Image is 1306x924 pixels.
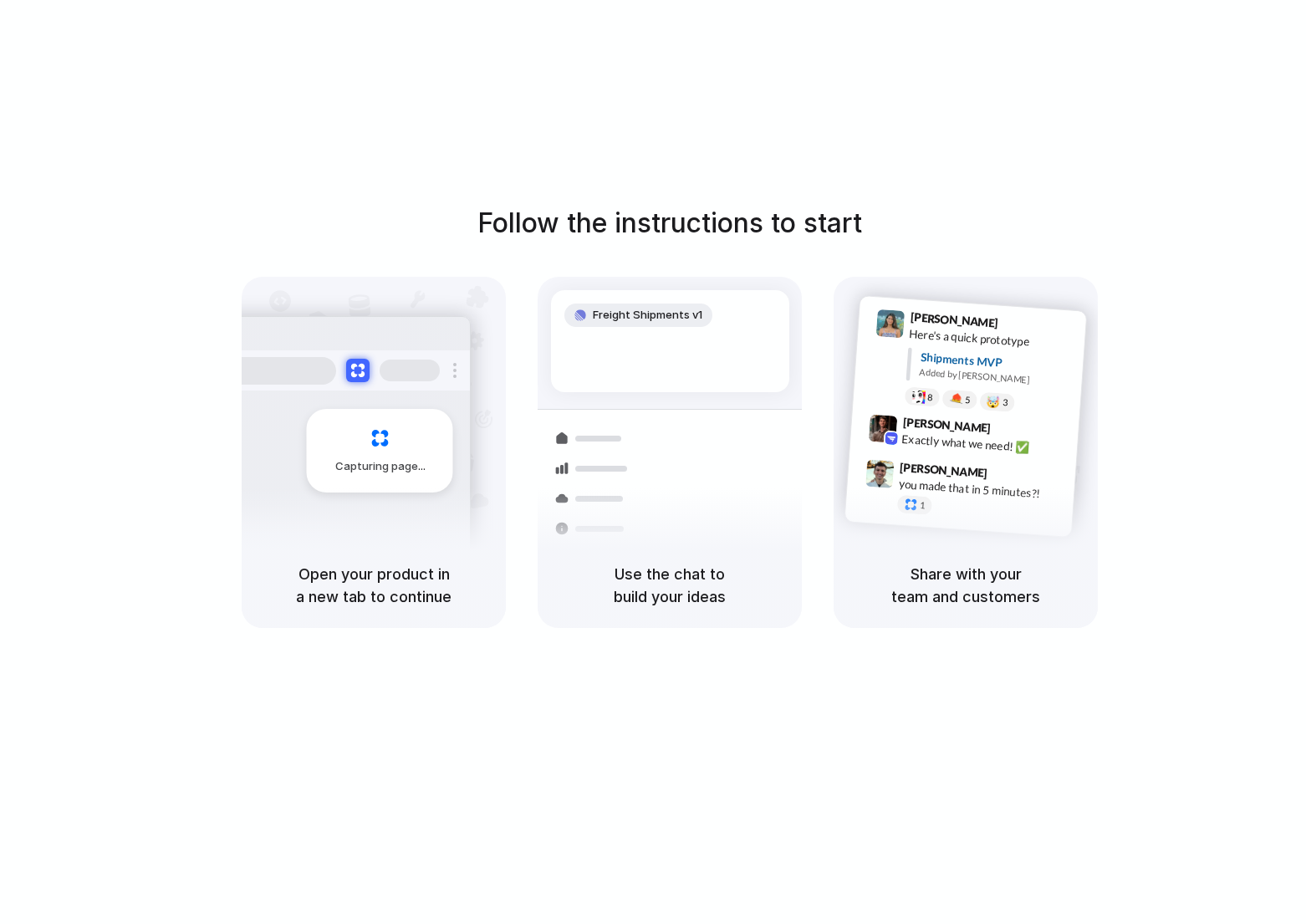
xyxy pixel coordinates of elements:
span: Capturing page [335,458,428,475]
div: Exactly what we need! ✅ [901,431,1069,459]
span: 5 [965,396,971,405]
span: 9:41 AM [1003,316,1038,336]
span: Freight Shipments v1 [593,307,702,324]
span: [PERSON_NAME] [900,458,988,482]
div: Here's a quick prototype [909,325,1076,354]
span: 9:47 AM [992,466,1027,486]
h5: Open your product in a new tab to continue [262,563,486,608]
h5: Use the chat to build your ideas [558,563,782,608]
div: Shipments MVP [920,349,1074,376]
h5: Share with your team and customers [854,563,1078,608]
div: 🤯 [987,396,1001,408]
span: [PERSON_NAME] [902,413,991,437]
div: Added by [PERSON_NAME] [919,365,1073,390]
div: you made that in 5 minutes?! [898,475,1065,503]
span: 3 [1002,398,1008,407]
span: [PERSON_NAME] [910,308,998,332]
h1: Follow the instructions to start [477,203,862,243]
span: 9:42 AM [996,421,1030,442]
span: 1 [920,501,926,510]
span: 8 [927,393,933,402]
